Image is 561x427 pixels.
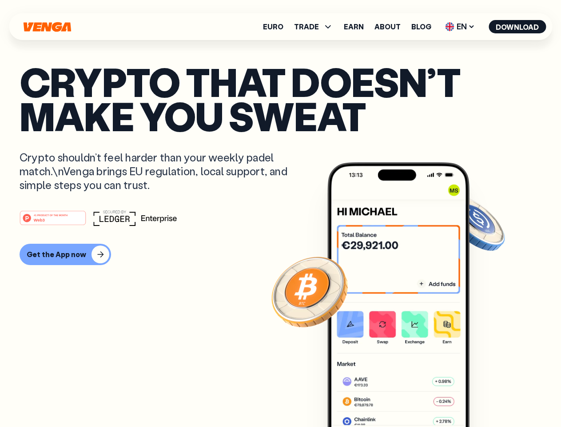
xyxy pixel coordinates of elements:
a: #1 PRODUCT OF THE MONTHWeb3 [20,216,86,227]
tspan: #1 PRODUCT OF THE MONTH [34,213,68,216]
svg: Home [22,22,72,32]
a: Blog [411,23,431,30]
span: EN [442,20,478,34]
span: TRADE [294,21,333,32]
img: flag-uk [445,22,454,31]
a: Get the App now [20,244,541,265]
p: Crypto that doesn’t make you sweat [20,64,541,133]
tspan: Web3 [34,217,45,222]
div: Get the App now [27,250,86,259]
img: Bitcoin [270,251,350,331]
button: Get the App now [20,244,111,265]
span: TRADE [294,23,319,30]
button: Download [489,20,546,33]
a: About [374,23,401,30]
a: Euro [263,23,283,30]
a: Earn [344,23,364,30]
img: USDC coin [443,191,507,255]
p: Crypto shouldn’t feel harder than your weekly padel match.\nVenga brings EU regulation, local sup... [20,150,300,192]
